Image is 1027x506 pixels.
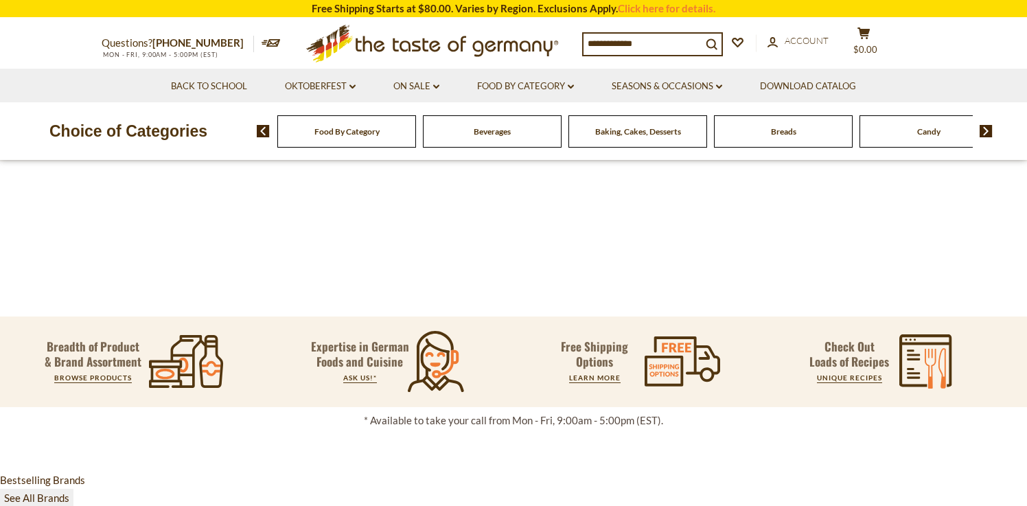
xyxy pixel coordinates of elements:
[474,126,511,137] a: Beverages
[314,126,380,137] a: Food By Category
[257,125,270,137] img: previous arrow
[768,34,829,49] a: Account
[102,51,218,58] span: MON - FRI, 9:00AM - 5:00PM (EST)
[595,126,681,137] a: Baking, Cakes, Desserts
[980,125,993,137] img: next arrow
[917,126,941,137] a: Candy
[285,79,356,94] a: Oktoberfest
[393,79,439,94] a: On Sale
[569,373,621,382] a: LEARN MORE
[760,79,856,94] a: Download Catalog
[843,27,884,61] button: $0.00
[152,36,244,49] a: [PHONE_NUMBER]
[771,126,796,137] a: Breads
[785,35,829,46] span: Account
[853,44,877,55] span: $0.00
[54,373,132,382] a: BROWSE PRODUCTS
[477,79,574,94] a: Food By Category
[809,339,889,369] p: Check Out Loads of Recipes
[817,373,882,382] a: UNIQUE RECIPES
[612,79,722,94] a: Seasons & Occasions
[310,339,409,369] p: Expertise in German Foods and Cuisine
[549,339,640,369] p: Free Shipping Options
[171,79,247,94] a: Back to School
[45,339,141,369] p: Breadth of Product & Brand Assortment
[343,373,377,382] a: ASK US!*
[618,2,715,14] a: Click here for details.
[102,34,254,52] p: Questions?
